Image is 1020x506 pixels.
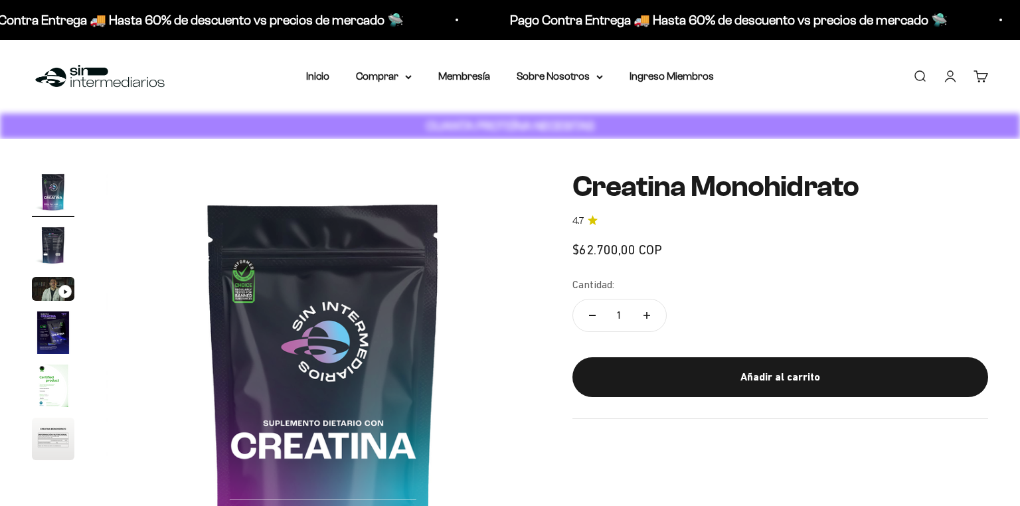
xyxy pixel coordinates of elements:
img: Creatina Monohidrato [32,418,74,460]
a: Ingreso Miembros [630,70,714,82]
img: Creatina Monohidrato [32,224,74,266]
a: 4.74.7 de 5.0 estrellas [572,214,988,228]
button: Ir al artículo 1 [32,171,74,217]
a: Membresía [438,70,490,82]
p: Pago Contra Entrega 🚚 Hasta 60% de descuento vs precios de mercado 🛸 [493,9,931,31]
button: Aumentar cantidad [628,299,666,331]
img: Creatina Monohidrato [32,171,74,213]
summary: Comprar [356,68,412,85]
span: 4.7 [572,214,584,228]
button: Ir al artículo 3 [32,277,74,305]
a: Inicio [306,70,329,82]
button: Ir al artículo 6 [32,418,74,464]
button: Añadir al carrito [572,357,988,397]
button: Ir al artículo 4 [32,311,74,358]
button: Ir al artículo 2 [32,224,74,270]
img: Creatina Monohidrato [32,311,74,354]
button: Ir al artículo 5 [32,365,74,411]
sale-price: $62.700,00 COP [572,239,662,260]
h1: Creatina Monohidrato [572,171,988,203]
strong: CUANTA PROTEÍNA NECESITAS [426,119,594,133]
label: Cantidad: [572,276,614,294]
div: Añadir al carrito [599,369,962,386]
button: Reducir cantidad [573,299,612,331]
summary: Sobre Nosotros [517,68,603,85]
img: Creatina Monohidrato [32,365,74,407]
